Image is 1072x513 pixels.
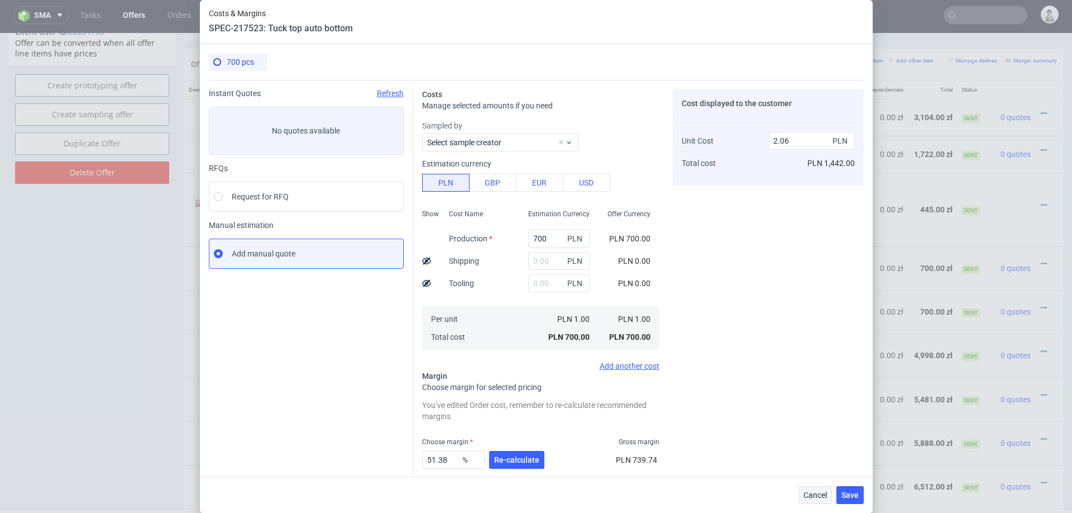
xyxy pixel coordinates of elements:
[422,174,470,192] button: PLN
[528,252,590,270] input: 0.00
[422,101,553,110] span: Manage selected amounts if you need
[422,372,447,381] span: Margin
[184,48,259,66] th: Design
[209,107,404,155] label: No quotes available
[422,120,659,131] label: Sampled by
[300,350,375,361] span: Tuck top auto bottom
[908,432,957,476] td: 6,512.00 zł
[961,319,980,328] span: Sent
[682,136,714,145] span: Unit Cost
[862,432,908,476] td: 0.00 zł
[803,491,827,499] span: Cancel
[528,274,590,292] input: 0.00
[682,99,792,108] span: Cost displayed to the customer
[449,256,479,265] label: Shipping
[295,48,752,66] th: Name
[862,66,908,103] td: 0.00 zł
[232,191,289,202] span: Request for RFQ
[195,107,251,135] img: ico-item-standard-808b9a5c6fcb9b175e39178d47118b2d5b188ca6bffdaafcb6ea4123cac998db.png
[618,279,650,288] span: PLN 0.00
[862,103,908,140] td: 0.00 zł
[779,48,813,66] th: Unit Price
[779,432,813,476] td: 4.07 zł
[807,159,855,168] span: PLN 1,442.00
[195,353,251,381] img: ico-item-custom-a8f9c3db6a5631ce2f509e228e8b95abde266dc4376634de7b166047de09ff05.png
[263,80,290,89] strong: 770138
[862,388,908,432] td: 0.00 zł
[195,71,251,99] img: ico-item-standard-808b9a5c6fcb9b175e39178d47118b2d5b188ca6bffdaafcb6ea4123cac998db.png
[195,396,251,424] img: ico-item-custom-a8f9c3db6a5631ce2f509e228e8b95abde266dc4376634de7b166047de09ff05.png
[862,48,908,66] th: Dependencies
[813,48,862,66] th: Net Total
[300,287,346,294] span: Source:
[908,257,957,301] td: 700.00 zł
[322,243,346,251] a: CBSW-6
[752,48,779,66] th: Quant.
[322,331,346,339] a: CBSW-4
[422,383,542,392] span: Choose margin for selected pricing
[15,129,169,151] input: Delete Offer
[300,437,467,448] span: [PERSON_NAME] auto bottom, sloiczek 33 × 80 mm / lakier UV [PERSON_NAME]
[469,395,510,404] span: SPEC- 217527
[1001,80,1031,89] span: 0 quotes
[263,449,290,458] strong: 772393
[752,432,779,476] td: 1600
[300,306,375,317] span: Tuck top auto bottom
[195,440,251,468] img: ico-item-custom-a8f9c3db6a5631ce2f509e228e8b95abde266dc4376634de7b166047de09ff05.png
[957,48,994,66] th: Status
[376,307,417,316] span: SPEC- 217524
[15,70,169,93] a: Create sampling offer
[752,140,779,213] td: 500
[322,462,346,469] a: CBSW-2
[548,332,590,341] span: PLN 700.00
[449,210,483,218] span: Cost Name
[947,25,997,31] small: Manage dielines
[779,388,813,432] td: 3.68 zł
[209,9,353,18] span: Costs & Margins
[528,230,590,248] input: 0.00
[209,22,353,35] header: SPEC-217523: Tuck top auto bottom
[565,275,587,291] span: PLN
[460,452,482,468] span: %
[607,210,650,218] span: Offer Currency
[1001,274,1031,283] span: 0 quotes
[300,79,467,91] span: Personalizowane [PERSON_NAME] produktowe z zatrzaskowym dnem ze zdobieniami
[749,25,817,31] small: Add line item from VMA
[427,138,501,147] label: Select sample creator
[908,301,957,344] td: 4,998.00 zł
[469,174,516,192] button: GBP
[209,164,404,173] div: RFQs
[961,363,980,372] span: Sent
[263,231,290,240] strong: 772389
[494,456,539,464] span: Re-calculate
[691,25,743,31] small: Add PIM line item
[300,218,747,253] div: Vendor Test • Custom
[609,332,650,341] span: PLN 700.00
[779,103,813,140] td: 2.46 zł
[322,374,346,382] a: CBSW-3
[422,90,442,99] span: Costs
[565,231,587,246] span: PLN
[961,275,980,284] span: Sent
[300,218,375,230] span: Tuck top auto bottom
[682,159,716,168] span: Total cost
[422,210,439,218] span: Show
[300,171,404,182] span: Papier bibułkowy z nadrukiem
[422,397,659,424] div: You’ve edited Order cost, remember to re-calculate recommended margins
[195,221,251,249] img: ico-item-custom-a8f9c3db6a5631ce2f509e228e8b95abde266dc4376634de7b166047de09ff05.png
[209,89,404,98] div: Instant Quotes
[377,89,404,98] span: Refresh
[431,332,465,341] span: Total cost
[1006,25,1057,31] small: Margin summary
[813,66,862,103] td: 3,104.00 zł
[563,174,610,192] button: USD
[836,486,864,504] button: Save
[422,451,485,469] input: 0.00
[779,213,813,257] td: 1.00 zł
[752,301,779,344] td: 700
[687,117,728,126] span: SPEC- 216128
[1001,117,1031,126] span: 0 quotes
[862,213,908,257] td: 0.00 zł
[779,140,813,213] td: 0.89 zł
[908,388,957,432] td: 5,888.00 zł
